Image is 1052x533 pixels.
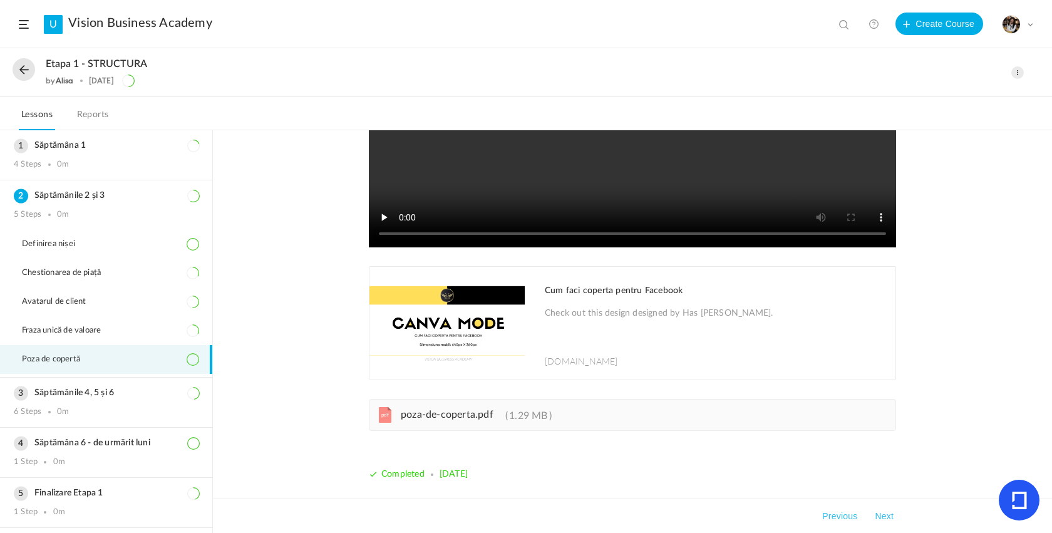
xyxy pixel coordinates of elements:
[57,210,69,220] div: 0m
[379,407,391,423] cite: pdf
[545,306,883,338] p: Check out this design designed by Has [PERSON_NAME].
[369,267,525,380] img: screen
[895,13,983,35] button: Create Course
[14,190,199,201] h3: Săptămânile 2 și 3
[56,76,74,85] a: Alisa
[872,509,896,524] button: Next
[14,438,199,448] h3: Săptămâna 6 - de urmărit luni
[46,76,73,85] div: by
[14,507,38,517] div: 1 Step
[75,106,111,130] a: Reports
[44,15,63,34] a: U
[545,286,883,296] h1: Cum faci coperta pentru Facebook
[14,160,41,170] div: 4 Steps
[820,509,860,524] button: Previous
[369,267,895,380] a: Cum faci coperta pentru Facebook Check out this design designed by Has [PERSON_NAME]. [DOMAIN_NAME]
[22,297,102,307] span: Avatarul de client
[68,16,212,31] a: Vision Business Academy
[14,388,199,398] h3: Săptămânile 4, 5 și 6
[505,411,552,421] span: 1.29 MB
[53,457,65,467] div: 0m
[22,268,116,278] span: Chestionarea de piață
[14,488,199,499] h3: Finalizare Etapa 1
[401,410,493,420] span: poza-de-coperta.pdf
[14,407,41,417] div: 6 Steps
[22,239,91,249] span: Definirea nișei
[14,457,38,467] div: 1 Step
[89,76,114,85] div: [DATE]
[57,407,69,417] div: 0m
[57,160,69,170] div: 0m
[19,106,55,130] a: Lessons
[381,470,425,479] span: Completed
[46,58,147,70] span: Etapa 1 - STRUCTURA
[22,354,96,365] span: Poza de copertă
[440,470,468,479] span: [DATE]
[545,354,618,367] span: [DOMAIN_NAME]
[53,507,65,517] div: 0m
[14,140,199,151] h3: Săptămâna 1
[1003,16,1020,33] img: tempimagehs7pti.png
[22,326,116,336] span: Fraza unică de valoare
[14,210,41,220] div: 5 Steps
